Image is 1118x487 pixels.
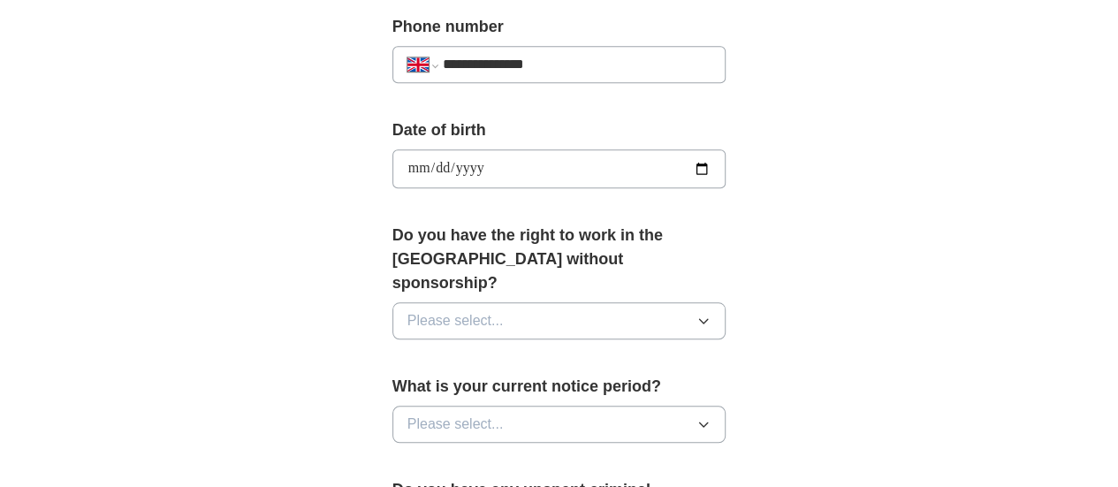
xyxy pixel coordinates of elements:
label: Phone number [392,15,726,39]
label: Do you have the right to work in the [GEOGRAPHIC_DATA] without sponsorship? [392,224,726,295]
button: Please select... [392,406,726,443]
span: Please select... [407,310,504,331]
label: Date of birth [392,118,726,142]
label: What is your current notice period? [392,375,726,399]
span: Please select... [407,414,504,435]
button: Please select... [392,302,726,339]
